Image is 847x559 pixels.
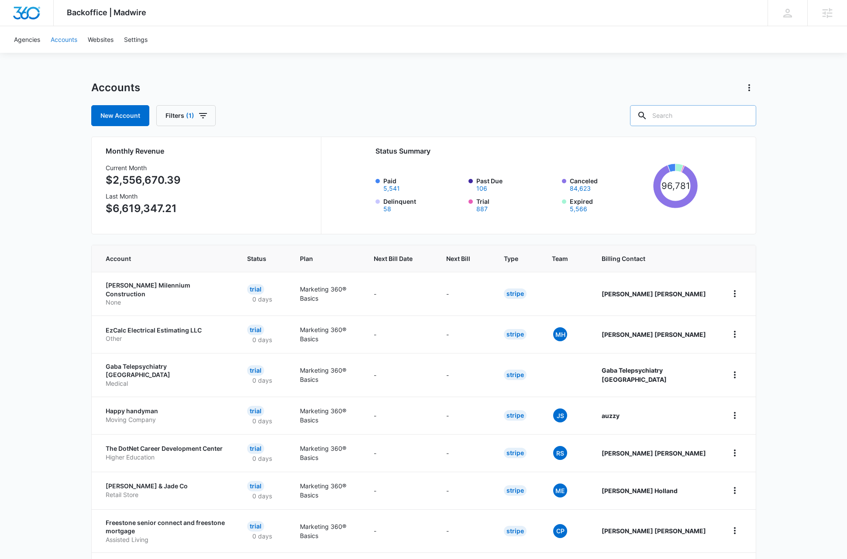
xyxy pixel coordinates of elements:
p: Freestone senior connect and freestone mortgage [106,518,227,535]
p: Marketing 360® Basics [300,444,353,462]
p: [PERSON_NAME] Milennium Construction [106,281,227,298]
span: Team [552,254,568,263]
button: home [728,408,742,422]
div: Stripe [504,329,527,340]
a: Settings [119,26,153,53]
a: Freestone senior connect and freestone mortgageAssisted Living [106,518,227,544]
span: (1) [186,113,194,119]
a: Gaba Telepsychiatry [GEOGRAPHIC_DATA]Medical [106,362,227,388]
div: Trial [247,481,264,491]
span: Billing Contact [602,254,706,263]
div: Trial [247,325,264,335]
p: $6,619,347.21 [106,201,181,216]
span: Next Bill [446,254,470,263]
p: Happy handyman [106,407,227,415]
p: Retail Store [106,490,227,499]
strong: [PERSON_NAME] [PERSON_NAME] [602,331,706,338]
p: 0 days [247,295,277,304]
button: home [728,446,742,460]
td: - [363,316,436,353]
div: Trial [247,521,264,532]
div: Trial [247,365,264,376]
strong: [PERSON_NAME] [PERSON_NAME] [602,290,706,298]
div: Stripe [504,485,527,496]
button: Expired [570,206,587,212]
strong: [PERSON_NAME] Holland [602,487,678,494]
label: Delinquent [383,197,464,212]
p: Other [106,334,227,343]
label: Trial [476,197,557,212]
p: Higher Education [106,453,227,462]
strong: [PERSON_NAME] [PERSON_NAME] [602,449,706,457]
strong: auzzy [602,412,620,419]
p: Moving Company [106,415,227,424]
strong: Gaba Telepsychiatry [GEOGRAPHIC_DATA] [602,367,667,383]
button: home [728,524,742,538]
h1: Accounts [91,81,140,94]
td: - [363,434,436,472]
a: Happy handymanMoving Company [106,407,227,424]
td: - [436,272,493,316]
tspan: 96,781 [661,180,690,191]
td: - [436,397,493,434]
td: - [363,353,436,397]
span: Backoffice | Madwire [67,8,146,17]
p: Marketing 360® Basics [300,406,353,425]
p: None [106,298,227,307]
label: Paid [383,176,464,192]
div: Stripe [504,448,527,458]
h3: Current Month [106,163,181,172]
td: - [436,509,493,553]
p: $2,556,670.39 [106,172,181,188]
span: MH [553,327,567,341]
strong: [PERSON_NAME] [PERSON_NAME] [602,527,706,535]
span: CP [553,524,567,538]
td: - [436,434,493,472]
a: The DotNet Career Development CenterHigher Education [106,444,227,461]
div: Stripe [504,410,527,421]
p: [PERSON_NAME] & Jade Co [106,482,227,490]
button: Paid [383,185,400,192]
input: Search [630,105,756,126]
div: Trial [247,284,264,295]
p: Gaba Telepsychiatry [GEOGRAPHIC_DATA] [106,362,227,379]
p: Marketing 360® Basics [300,325,353,343]
a: [PERSON_NAME] & Jade CoRetail Store [106,482,227,499]
td: - [436,316,493,353]
td: - [363,272,436,316]
p: Marketing 360® Basics [300,285,353,303]
label: Canceled [570,176,650,192]
td: - [436,472,493,509]
span: ME [553,484,567,497]
p: EzCalc Electrical Estimating LLC [106,326,227,335]
button: home [728,484,742,497]
button: home [728,368,742,382]
button: home [728,327,742,341]
td: - [363,509,436,553]
p: 0 days [247,416,277,425]
div: Stripe [504,526,527,536]
p: 0 days [247,376,277,385]
span: Account [106,254,214,263]
p: 0 days [247,335,277,344]
a: [PERSON_NAME] Milennium ConstructionNone [106,281,227,307]
td: - [363,472,436,509]
div: Stripe [504,370,527,380]
h2: Monthly Revenue [106,146,310,156]
span: Status [247,254,266,263]
a: Accounts [45,26,83,53]
td: - [363,397,436,434]
p: 0 days [247,491,277,501]
h2: Status Summary [375,146,698,156]
button: Filters(1) [156,105,216,126]
span: RS [553,446,567,460]
p: 0 days [247,454,277,463]
p: Medical [106,379,227,388]
div: Stripe [504,288,527,299]
label: Expired [570,197,650,212]
a: New Account [91,105,149,126]
button: home [728,287,742,301]
button: Past Due [476,185,487,192]
label: Past Due [476,176,557,192]
p: Marketing 360® Basics [300,366,353,384]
